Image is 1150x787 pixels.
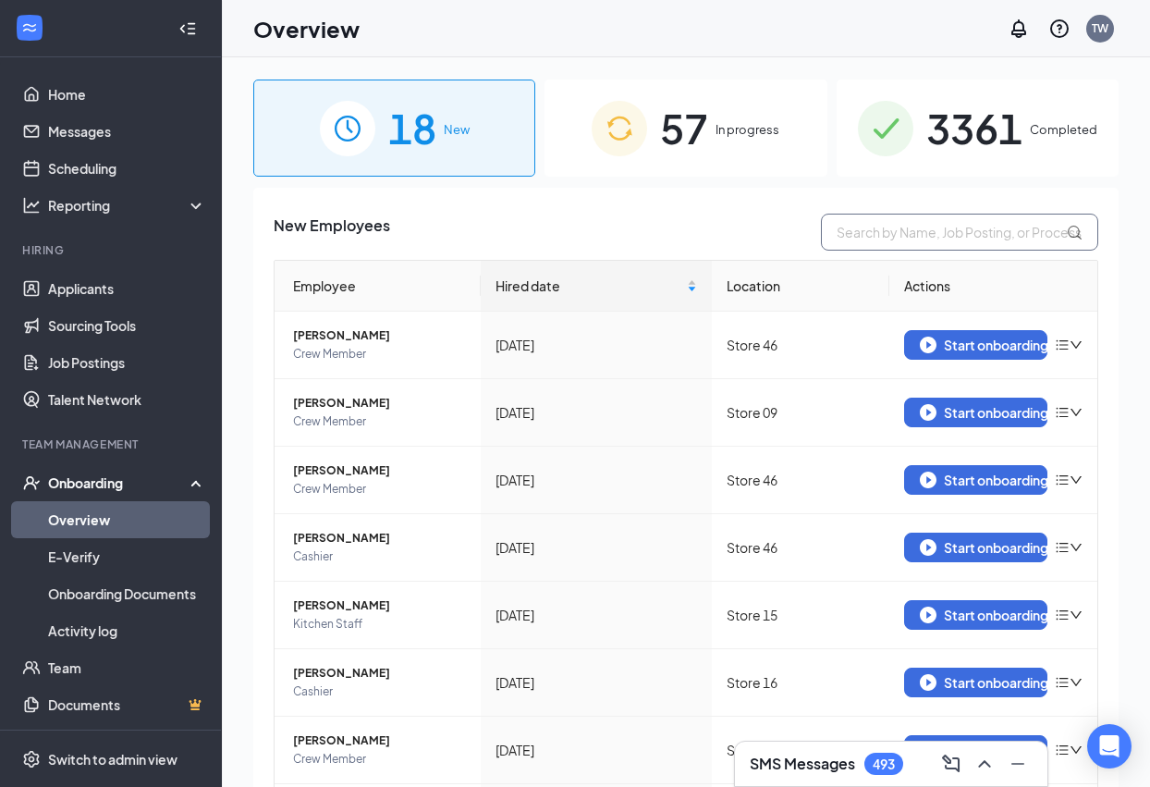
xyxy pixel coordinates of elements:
span: [PERSON_NAME] [293,326,466,345]
span: down [1070,338,1083,351]
span: Cashier [293,547,466,566]
button: ComposeMessage [936,749,966,779]
svg: Collapse [178,19,197,38]
h1: Overview [253,13,360,44]
svg: Minimize [1007,753,1029,775]
span: bars [1055,608,1070,622]
div: Start onboarding [920,337,1032,353]
svg: Analysis [22,196,41,215]
div: 493 [873,756,895,772]
th: Location [712,261,889,312]
span: New [444,120,470,139]
div: Start onboarding [920,472,1032,488]
a: Onboarding Documents [48,575,206,612]
span: bars [1055,540,1070,555]
a: Home [48,76,206,113]
button: Start onboarding [904,465,1047,495]
span: Hired date [495,276,683,296]
svg: ComposeMessage [940,753,962,775]
button: Start onboarding [904,533,1047,562]
span: 3361 [926,96,1022,160]
div: Team Management [22,437,202,452]
svg: ChevronUp [973,753,996,775]
button: Start onboarding [904,735,1047,765]
span: 18 [388,96,436,160]
svg: QuestionInfo [1048,18,1070,40]
a: Job Postings [48,344,206,381]
button: Start onboarding [904,600,1047,630]
span: In progress [716,120,779,139]
div: Open Intercom Messenger [1087,724,1132,769]
div: TW [1092,20,1108,36]
a: Messages [48,113,206,150]
td: Store 16 [712,649,889,717]
a: E-Verify [48,538,206,575]
td: Store 09 [712,379,889,447]
a: Activity log [48,612,206,649]
a: Talent Network [48,381,206,418]
span: down [1070,473,1083,486]
a: Overview [48,501,206,538]
a: Sourcing Tools [48,307,206,344]
span: [PERSON_NAME] [293,461,466,480]
td: Store 46 [712,514,889,582]
a: Scheduling [48,150,206,187]
div: [DATE] [495,740,697,760]
div: Hiring [22,242,202,258]
span: [PERSON_NAME] [293,394,466,412]
span: bars [1055,405,1070,420]
th: Actions [889,261,1097,312]
td: Store 46 [712,312,889,379]
div: [DATE] [495,605,697,625]
span: [PERSON_NAME] [293,529,466,547]
span: Crew Member [293,480,466,498]
th: Employee [275,261,481,312]
span: [PERSON_NAME] [293,596,466,615]
span: Kitchen Staff [293,615,466,633]
span: Completed [1030,120,1097,139]
a: SurveysCrown [48,723,206,760]
td: Store 46 [712,447,889,514]
span: down [1070,609,1083,621]
span: down [1070,406,1083,419]
div: Reporting [48,196,207,215]
button: ChevronUp [970,749,999,779]
div: [DATE] [495,537,697,558]
button: Start onboarding [904,398,1047,427]
div: [DATE] [495,470,697,490]
span: [PERSON_NAME] [293,732,466,750]
span: bars [1055,675,1070,690]
span: down [1070,676,1083,689]
button: Start onboarding [904,668,1047,697]
span: down [1070,744,1083,756]
div: [DATE] [495,672,697,693]
button: Start onboarding [904,330,1047,360]
div: Start onboarding [920,674,1032,691]
span: New Employees [274,214,390,251]
svg: Settings [22,750,41,769]
div: [DATE] [495,402,697,423]
span: [PERSON_NAME] [293,664,466,682]
div: [DATE] [495,335,697,355]
span: bars [1055,338,1070,352]
span: Cashier [293,682,466,701]
span: 57 [660,96,708,160]
span: Crew Member [293,412,466,431]
div: Onboarding [48,473,190,492]
svg: Notifications [1008,18,1030,40]
td: Store 09 [712,717,889,784]
h3: SMS Messages [750,754,855,774]
span: bars [1055,473,1070,487]
span: Crew Member [293,345,466,363]
a: DocumentsCrown [48,686,206,723]
td: Store 15 [712,582,889,649]
span: bars [1055,743,1070,757]
svg: UserCheck [22,473,41,492]
div: Start onboarding [920,404,1032,421]
div: Start onboarding [920,539,1032,556]
a: Team [48,649,206,686]
a: Applicants [48,270,206,307]
button: Minimize [1003,749,1033,779]
svg: WorkstreamLogo [20,18,39,37]
span: Crew Member [293,750,466,769]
